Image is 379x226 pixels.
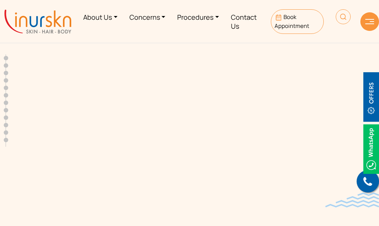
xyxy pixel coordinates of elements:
a: About Us [77,3,123,31]
img: HeaderSearch [336,9,351,24]
a: Concerns [123,3,172,31]
a: Book Appointment [271,9,324,34]
img: bluewave [325,192,379,207]
img: inurskn-logo [4,10,71,34]
a: Whatsappicon [363,144,379,152]
img: hamLine.svg [365,19,374,24]
span: Book Appointment [275,13,309,30]
img: Whatsappicon [363,124,379,174]
img: offerBt [363,72,379,122]
a: Contact Us [225,3,265,40]
a: Procedures [171,3,225,31]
